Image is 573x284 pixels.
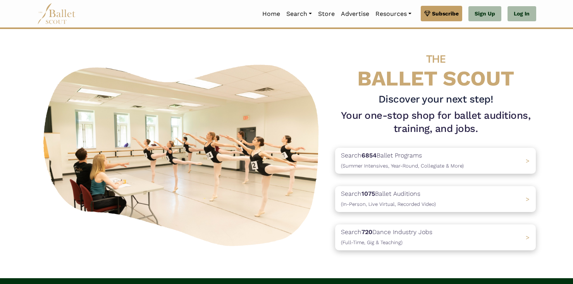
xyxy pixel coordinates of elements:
[526,157,530,164] span: >
[335,186,536,212] a: Search1075Ballet Auditions(In-Person, Live Virtual, Recorded Video) >
[361,228,372,236] b: 720
[335,93,536,106] h3: Discover your next step!
[526,234,530,241] span: >
[259,6,283,22] a: Home
[341,227,432,247] p: Search Dance Industry Jobs
[468,6,501,22] a: Sign Up
[424,9,430,18] img: gem.svg
[283,6,315,22] a: Search
[341,163,464,169] span: (Summer Intensives, Year-Round, Collegiate & More)
[335,148,536,174] a: Search6854Ballet Programs(Summer Intensives, Year-Round, Collegiate & More)>
[341,201,436,207] span: (In-Person, Live Virtual, Recorded Video)
[426,53,446,65] span: THE
[372,6,415,22] a: Resources
[315,6,338,22] a: Store
[37,56,329,251] img: A group of ballerinas talking to each other in a ballet studio
[335,224,536,250] a: Search720Dance Industry Jobs(Full-Time, Gig & Teaching) >
[335,109,536,135] h1: Your one-stop shop for ballet auditions, training, and jobs.
[526,195,530,203] span: >
[361,190,375,197] b: 1075
[432,9,459,18] span: Subscribe
[341,151,464,170] p: Search Ballet Programs
[335,44,536,90] h4: BALLET SCOUT
[421,6,462,21] a: Subscribe
[508,6,536,22] a: Log In
[361,152,377,159] b: 6854
[338,6,372,22] a: Advertise
[341,189,436,209] p: Search Ballet Auditions
[341,240,403,245] span: (Full-Time, Gig & Teaching)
